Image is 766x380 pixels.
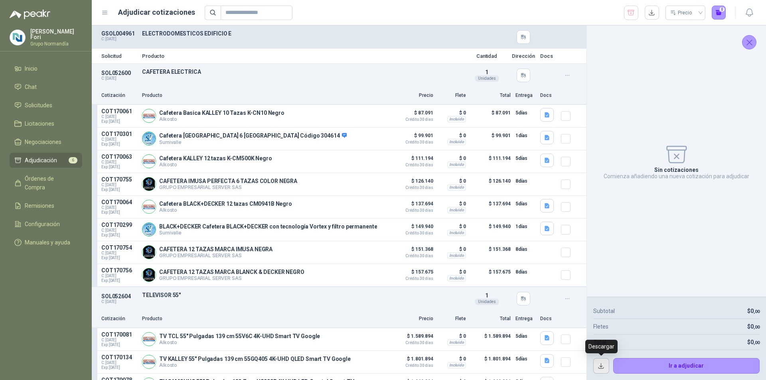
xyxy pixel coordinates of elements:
[447,139,466,145] div: Incluido
[393,231,433,235] span: Crédito 30 días
[159,207,292,213] p: Alkosto
[393,267,433,281] p: $ 157.675
[159,116,284,122] p: Alkosto
[101,165,137,169] span: Exp: [DATE]
[101,53,137,59] p: Solicitud
[515,331,535,341] p: 5 días
[447,362,466,368] div: Incluido
[471,331,511,347] p: $ 1.589.894
[750,323,760,330] span: 0
[438,222,466,231] p: $ 0
[754,309,760,314] span: ,00
[159,356,351,362] p: TV KALLEY 55" Pulgadas 139 cm 55GQ405 4K-UHD QLED Smart TV Google
[540,53,556,59] p: Docs
[540,92,556,99] p: Docs
[101,244,137,251] p: COT170754
[593,322,608,331] p: Fletes
[142,155,156,168] img: Company Logo
[750,339,760,345] span: 0
[471,315,511,323] p: Total
[438,176,466,186] p: $ 0
[142,315,389,323] p: Producto
[471,199,511,215] p: $ 137.694
[670,7,693,19] div: Precio
[447,116,466,122] div: Incluido
[471,131,511,147] p: $ 99.901
[101,331,137,338] p: COT170081
[438,199,466,209] p: $ 0
[471,154,511,169] p: $ 111.194
[471,244,511,260] p: $ 151.368
[142,177,156,191] img: Company Logo
[747,338,760,347] p: $
[25,119,54,128] span: Licitaciones
[159,223,377,230] p: BLACK+DECKER Cafetera BLACK+DECKER con tecnología Vortex y filtro permanente
[101,315,137,323] p: Cotización
[101,137,137,142] span: C: [DATE]
[447,230,466,236] div: Incluido
[101,187,137,192] span: Exp: [DATE]
[10,153,82,168] a: Adjudicación6
[25,156,57,165] span: Adjudicación
[101,160,137,165] span: C: [DATE]
[515,92,535,99] p: Entrega
[393,154,433,167] p: $ 111.194
[10,235,82,250] a: Manuales y ayuda
[393,244,433,258] p: $ 151.368
[101,205,137,210] span: C: [DATE]
[447,161,466,168] div: Incluido
[515,108,535,118] p: 5 días
[438,108,466,118] p: $ 0
[593,307,615,315] p: Subtotal
[393,108,433,122] p: $ 87.091
[101,354,137,360] p: COT170134
[747,307,760,315] p: $
[101,267,137,274] p: COT170756
[101,228,137,233] span: C: [DATE]
[515,154,535,163] p: 5 días
[10,61,82,76] a: Inicio
[393,163,433,167] span: Crédito 30 días
[515,131,535,140] p: 1 días
[101,70,137,76] p: SOL052600
[447,252,466,259] div: Incluido
[101,30,137,37] p: GSOL004961
[30,29,82,40] p: [PERSON_NAME] Fori
[142,53,462,59] p: Producto
[101,37,137,41] p: C: [DATE]
[515,315,535,323] p: Entrega
[159,161,272,167] p: Alkosto
[142,223,156,236] img: Company Logo
[393,364,433,368] span: Crédito 30 días
[159,184,297,190] p: GRUPO EMPRESARIAL SERVER SAS
[393,331,433,345] p: $ 1.589.894
[438,331,466,341] p: $ 0
[118,7,195,18] h1: Adjudicar cotizaciones
[159,132,347,140] p: Cafetera [GEOGRAPHIC_DATA] 6 [GEOGRAPHIC_DATA] Código 304614
[101,274,137,278] span: C: [DATE]
[142,92,389,99] p: Producto
[447,339,466,346] div: Incluido
[393,341,433,345] span: Crédito 30 días
[101,299,137,304] p: C: [DATE]
[142,200,156,213] img: Company Logo
[101,365,137,370] span: Exp: [DATE]
[101,233,137,238] span: Exp: [DATE]
[101,119,137,124] span: Exp: [DATE]
[142,268,156,282] img: Company Logo
[142,69,462,75] p: CAFETERA ELECTRICA
[101,278,137,283] span: Exp: [DATE]
[10,171,82,195] a: Órdenes de Compra
[613,358,760,374] button: Ir a adjudicar
[159,155,272,161] p: Cafetera KALLEY 12 tazas K-CM500K Negro
[25,138,61,146] span: Negociaciones
[438,154,466,163] p: $ 0
[742,35,756,49] button: Cerrar
[25,201,54,210] span: Remisiones
[471,108,511,124] p: $ 87.091
[101,76,137,81] p: C: [DATE]
[393,131,433,144] p: $ 99.901
[515,244,535,254] p: 8 días
[101,108,137,114] p: COT170061
[654,167,699,173] p: Sin cotizaciones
